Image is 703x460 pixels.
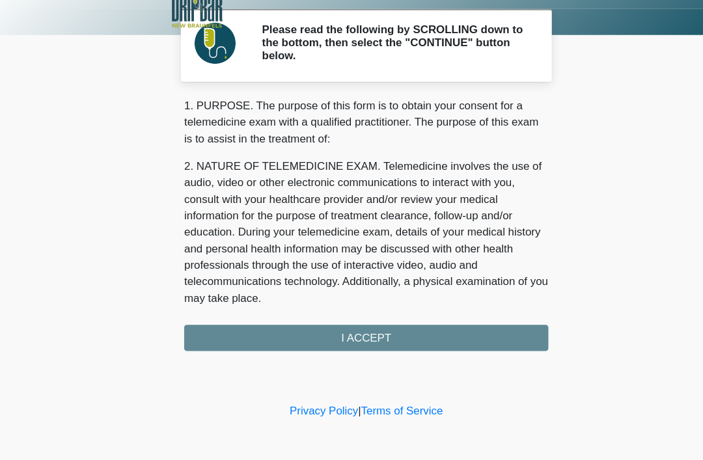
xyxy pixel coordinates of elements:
[179,116,524,163] p: 1. PURPOSE. The purpose of this form is to obtain your consent for a telemedicine exam with a qua...
[346,407,424,418] a: Terms of Service
[166,10,215,52] img: The DRIPBaR - New Braunfels Logo
[189,46,228,85] img: Agent Avatar
[179,174,524,314] p: 2. NATURE OF TELEMEDICINE EXAM. Telemedicine involves the use of audio, video or other electronic...
[253,46,504,83] h2: Please read the following by SCROLLING down to the bottom, then select the "CONTINUE" button below.
[344,407,346,418] a: |
[279,407,344,418] a: Privacy Policy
